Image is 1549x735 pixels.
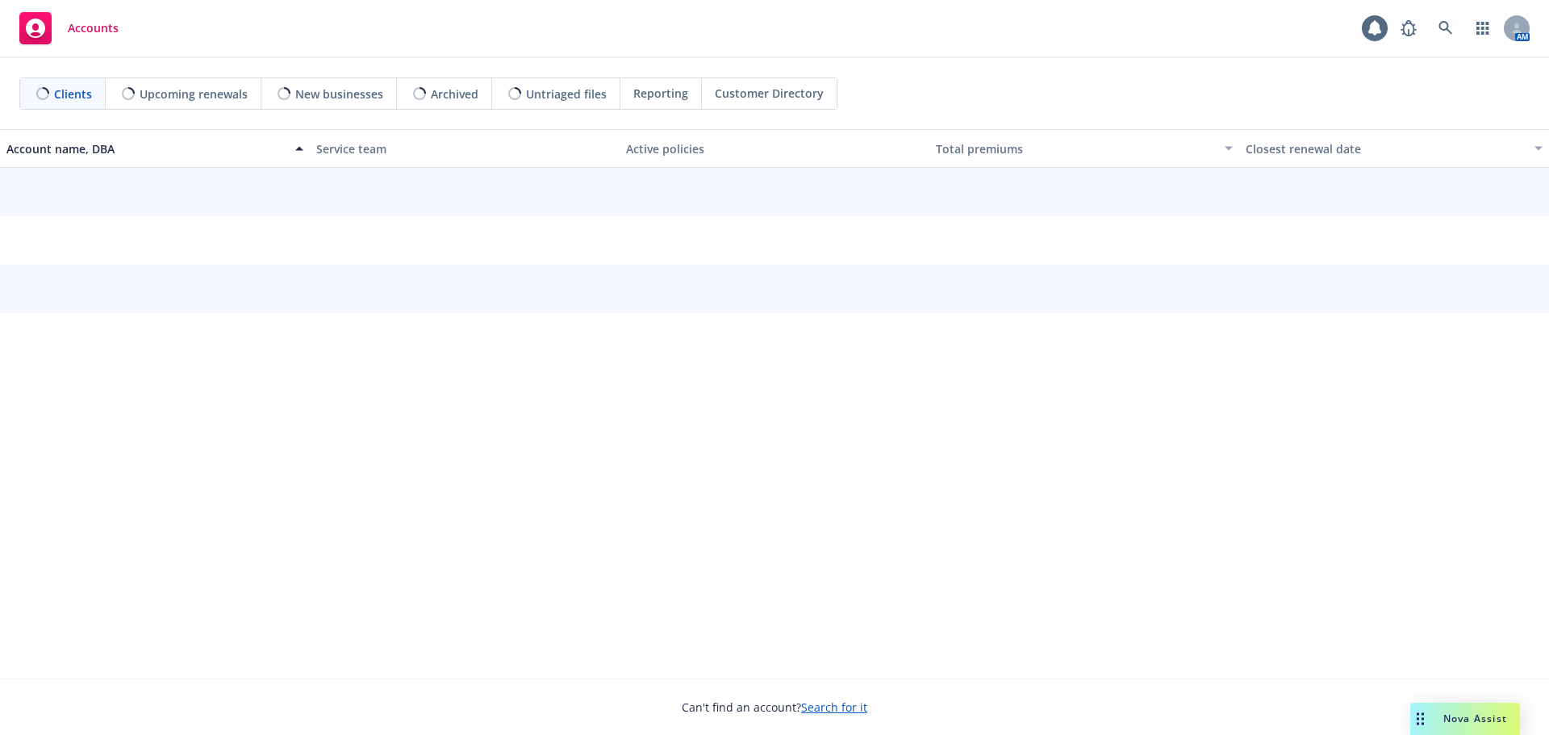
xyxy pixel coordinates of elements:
a: Accounts [13,6,125,51]
a: Report a Bug [1392,12,1425,44]
button: Nova Assist [1410,703,1520,735]
span: Reporting [633,85,688,102]
button: Closest renewal date [1239,129,1549,168]
span: Accounts [68,22,119,35]
div: Active policies [626,140,923,157]
div: Service team [316,140,613,157]
span: Upcoming renewals [140,86,248,102]
span: Clients [54,86,92,102]
div: Total premiums [936,140,1215,157]
span: Untriaged files [526,86,607,102]
a: Search for it [801,700,867,715]
div: Drag to move [1410,703,1430,735]
span: Customer Directory [715,85,824,102]
div: Closest renewal date [1246,140,1525,157]
span: Archived [431,86,478,102]
span: Nova Assist [1443,712,1507,725]
a: Switch app [1467,12,1499,44]
button: Total premiums [929,129,1239,168]
span: New businesses [295,86,383,102]
button: Active policies [620,129,929,168]
a: Search [1430,12,1462,44]
div: Account name, DBA [6,140,286,157]
span: Can't find an account? [682,699,867,716]
button: Service team [310,129,620,168]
